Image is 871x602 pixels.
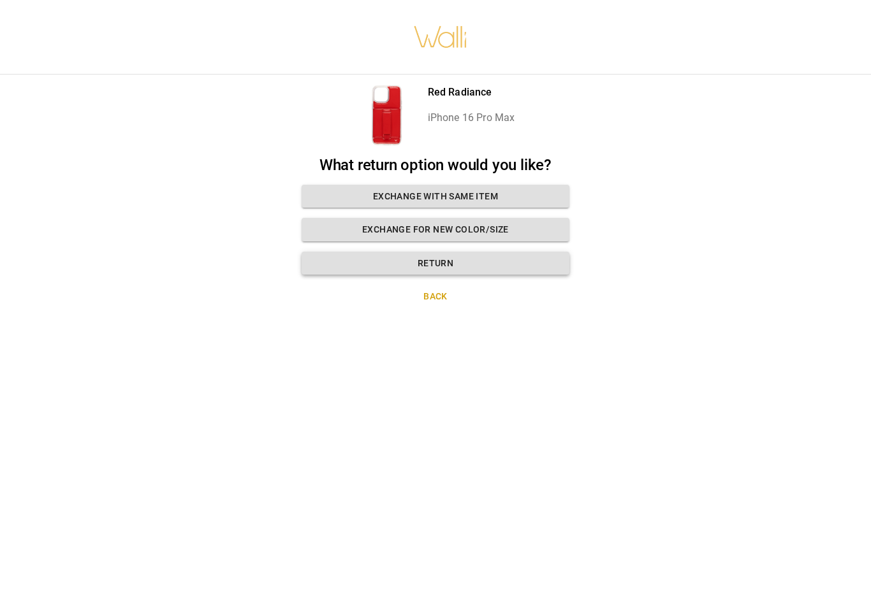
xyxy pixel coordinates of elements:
[428,110,515,125] p: iPhone 16 Pro Max
[428,85,515,100] p: Red Radiance
[302,285,569,308] button: Back
[413,10,468,64] img: walli-inc.myshopify.com
[302,252,569,275] button: Return
[302,185,569,208] button: Exchange with same item
[302,218,569,241] button: Exchange for new color/size
[302,156,569,175] h2: What return option would you like?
